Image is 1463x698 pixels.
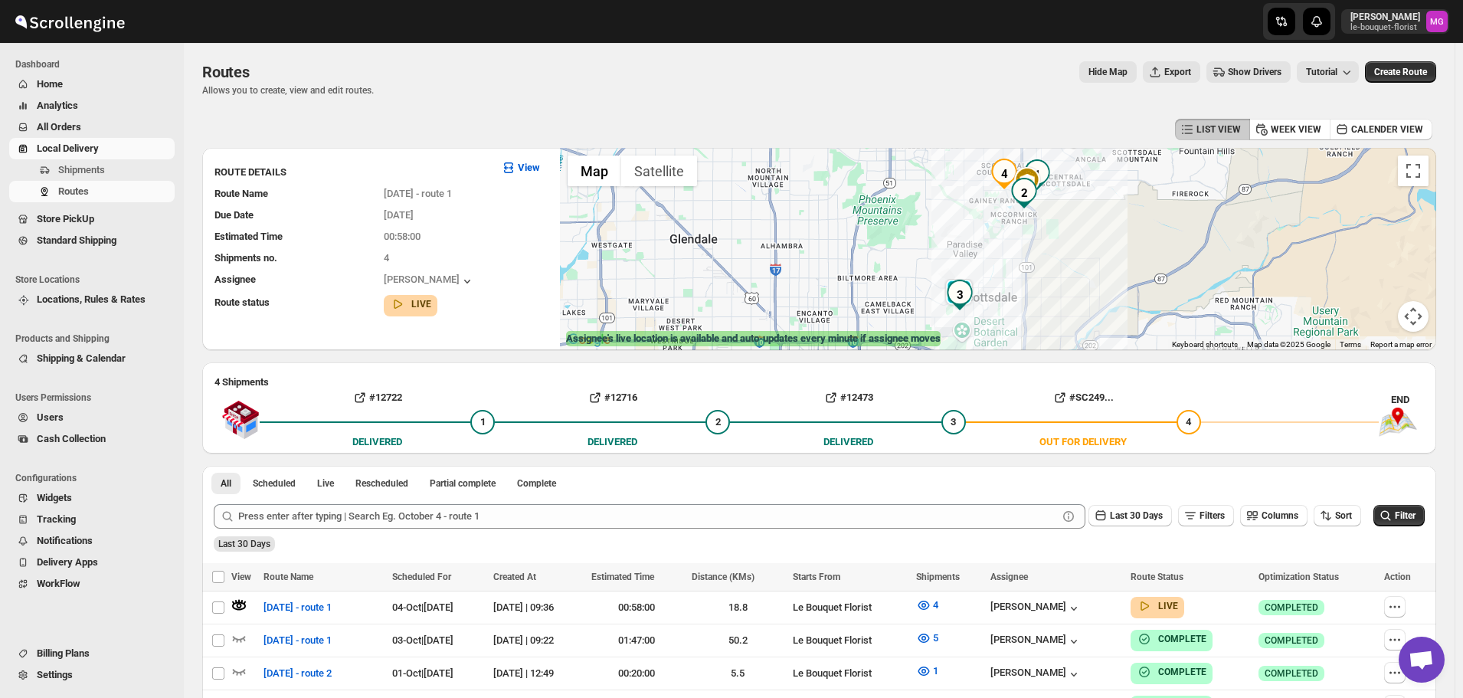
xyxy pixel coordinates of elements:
[1398,156,1429,186] button: Toggle fullscreen view
[1069,392,1114,403] b: #SC249...
[1143,61,1200,83] button: Export
[916,572,960,582] span: Shipments
[37,433,106,444] span: Cash Collection
[907,626,948,650] button: 5
[1384,572,1411,582] span: Action
[9,181,175,202] button: Routes
[9,552,175,573] button: Delivery Apps
[990,667,1082,682] button: [PERSON_NAME]
[384,252,389,264] span: 4
[1330,119,1432,140] button: CALENDER VIEW
[1158,667,1206,677] b: COMPLETE
[933,665,938,677] span: 1
[480,416,486,428] span: 1
[1265,601,1318,614] span: COMPLETED
[254,628,341,653] button: [DATE] - route 1
[1265,667,1318,680] span: COMPLETED
[1271,123,1321,136] span: WEEK VIEW
[9,573,175,595] button: WorkFlow
[384,209,414,221] span: [DATE]
[221,477,231,490] span: All
[591,572,654,582] span: Estimated Time
[369,392,402,403] b: #12722
[1297,61,1359,83] button: Tutorial
[944,280,975,310] div: 3
[990,601,1082,616] button: [PERSON_NAME]
[221,390,260,450] img: shop.svg
[37,100,78,111] span: Analytics
[9,487,175,509] button: Widgets
[692,600,784,615] div: 18.8
[493,633,581,648] div: [DATE] | 09:22
[15,333,176,345] span: Products and Shipping
[1137,631,1206,647] button: COMPLETE
[1088,505,1172,526] button: Last 30 Days
[1079,61,1137,83] button: Map action label
[566,331,941,346] label: Assignee's live location is available and auto-updates every minute if assignee moves
[214,188,268,199] span: Route Name
[933,632,938,644] span: 5
[260,385,495,410] button: #12722
[9,348,175,369] button: Shipping & Calendar
[823,434,873,450] div: DELIVERED
[37,647,90,659] span: Billing Plans
[591,633,683,648] div: 01:47:00
[211,473,241,494] button: All routes
[989,159,1020,189] div: 4
[793,666,907,681] div: Le Bouquet Florist
[411,299,431,310] b: LIVE
[692,572,754,582] span: Distance (KMs)
[352,434,402,450] div: DELIVERED
[495,385,730,410] button: #12716
[254,661,341,686] button: [DATE] - route 2
[37,513,76,525] span: Tracking
[390,297,431,312] button: LIVE
[621,156,697,186] button: Show satellite imagery
[317,477,334,490] span: Live
[1131,572,1183,582] span: Route Status
[37,352,126,364] span: Shipping & Calendar
[692,666,784,681] div: 5.5
[1365,61,1436,83] button: Create Route
[587,434,637,450] div: DELIVERED
[37,578,80,589] span: WorkFlow
[9,116,175,138] button: All Orders
[263,633,332,648] span: [DATE] - route 1
[9,289,175,310] button: Locations, Rules & Rates
[1430,17,1444,27] text: MG
[1341,9,1449,34] button: User menu
[392,634,453,646] span: 03-Oct | [DATE]
[231,572,251,582] span: View
[9,530,175,552] button: Notifications
[1350,11,1420,23] p: [PERSON_NAME]
[1265,634,1318,647] span: COMPLETED
[1172,339,1238,350] button: Keyboard shortcuts
[1175,119,1250,140] button: LIST VIEW
[37,556,98,568] span: Delivery Apps
[518,162,540,173] b: View
[263,572,313,582] span: Route Name
[1351,123,1423,136] span: CALENDER VIEW
[202,63,250,81] span: Routes
[1399,637,1445,683] div: Open chat
[1200,510,1225,521] span: Filters
[1137,598,1178,614] button: LIVE
[1426,11,1448,32] span: Melody Gluth
[9,74,175,95] button: Home
[604,392,637,403] b: #12716
[568,156,621,186] button: Show street map
[493,600,581,615] div: [DATE] | 09:36
[1306,67,1337,77] span: Tutorial
[1196,123,1241,136] span: LIST VIEW
[907,659,948,683] button: 1
[355,477,408,490] span: Rescheduled
[214,274,256,285] span: Assignee
[15,392,176,404] span: Users Permissions
[15,58,176,70] span: Dashboard
[793,572,840,582] span: Starts From
[692,633,784,648] div: 50.2
[1262,510,1298,521] span: Columns
[907,593,948,618] button: 4
[37,143,99,154] span: Local Delivery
